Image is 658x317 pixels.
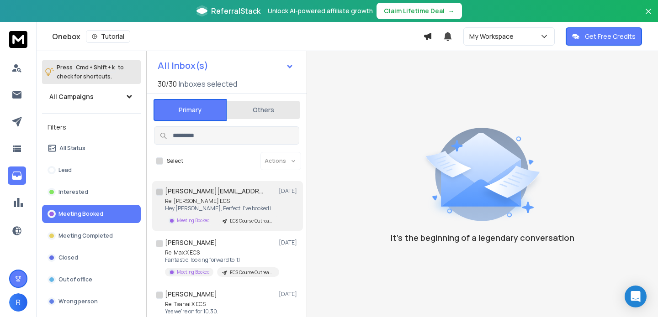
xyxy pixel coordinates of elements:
button: Others [227,100,300,120]
button: Primary [154,99,227,121]
h1: All Inbox(s) [158,61,208,70]
button: Closed [42,249,141,267]
button: Close banner [642,5,654,27]
button: Claim Lifetime Deal→ [377,3,462,19]
label: Select [167,157,183,165]
p: My Workspace [469,32,517,41]
p: Wrong person [58,298,98,305]
p: Lead [58,166,72,174]
span: Cmd + Shift + k [74,62,116,73]
p: Unlock AI-powered affiliate growth [268,6,373,16]
button: R [9,293,27,312]
p: Re: Tsahai X ECS [165,301,275,308]
p: It’s the beginning of a legendary conversation [391,231,574,244]
span: ReferralStack [211,5,260,16]
p: Closed [58,254,78,261]
p: Meeting Booked [58,210,103,218]
button: Tutorial [86,30,130,43]
h1: [PERSON_NAME] [165,238,217,247]
button: Lead [42,161,141,179]
p: All Status [59,145,85,152]
span: → [448,6,455,16]
div: Open Intercom Messenger [625,286,647,307]
p: Re: Max X ECS [165,249,275,256]
p: Yes we're on for 10.30. [165,308,275,315]
div: Onebox [52,30,423,43]
p: [DATE] [279,291,299,298]
button: Meeting Booked [42,205,141,223]
p: Get Free Credits [585,32,636,41]
p: Hey [PERSON_NAME], Perfect, I've booked in [165,205,275,212]
button: Out of office [42,270,141,289]
p: Meeting Booked [177,217,210,224]
p: Meeting Completed [58,232,113,239]
h1: All Campaigns [49,92,94,101]
p: ECS Course Outreach OCT [230,269,274,276]
h3: Filters [42,121,141,134]
h3: Inboxes selected [179,78,237,89]
p: [DATE] [279,187,299,195]
p: Fantastic, looking forward to it! [165,256,275,264]
p: ECS Course Outreach OCT [230,218,274,224]
p: Press to check for shortcuts. [57,63,124,81]
button: Wrong person [42,292,141,311]
button: All Inbox(s) [150,57,301,75]
p: Out of office [58,276,92,283]
p: Re: [PERSON_NAME] ECS [165,197,275,205]
p: [DATE] [279,239,299,246]
p: Meeting Booked [177,269,210,275]
button: Interested [42,183,141,201]
h1: [PERSON_NAME][EMAIL_ADDRESS][DOMAIN_NAME] [165,187,265,196]
button: Get Free Credits [566,27,642,46]
button: All Campaigns [42,88,141,106]
p: Interested [58,188,88,196]
h1: [PERSON_NAME] [165,290,217,299]
span: 30 / 30 [158,78,177,89]
button: Meeting Completed [42,227,141,245]
button: All Status [42,139,141,157]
